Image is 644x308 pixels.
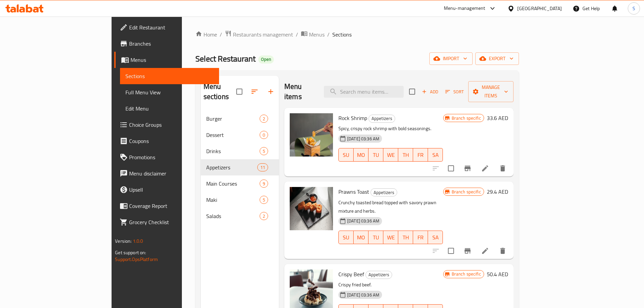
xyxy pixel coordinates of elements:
[133,237,143,245] span: 1.0.0
[444,244,458,258] span: Select to update
[386,233,396,242] span: WE
[332,30,352,39] span: Sections
[405,85,419,99] span: Select section
[481,164,489,172] a: Edit menu item
[201,192,279,208] div: Maki5
[195,30,519,39] nav: breadcrumb
[201,143,279,159] div: Drinks5
[327,30,330,39] li: /
[258,55,274,64] div: Open
[206,212,260,220] span: Salads
[431,150,440,160] span: SA
[284,81,316,102] h2: Menu items
[260,197,268,203] span: 5
[114,117,219,133] a: Choice Groups
[481,54,514,63] span: export
[246,84,263,100] span: Sort sections
[114,35,219,52] a: Branches
[368,115,395,123] div: Appetizers
[474,83,508,100] span: Manage items
[338,148,354,162] button: SU
[258,164,268,171] span: 11
[449,115,484,121] span: Branch specific
[225,30,293,39] a: Restaurants management
[260,213,268,219] span: 2
[371,150,381,160] span: TU
[495,160,511,176] button: delete
[260,196,268,204] div: items
[206,147,260,155] span: Drinks
[401,233,410,242] span: TH
[338,124,443,133] p: Spicy, crispy rock shrimp with bold seasonings.
[206,131,260,139] span: Dessert
[386,150,396,160] span: WE
[201,208,279,224] div: Salads2
[129,40,214,48] span: Branches
[413,231,428,244] button: FR
[444,87,466,97] button: Sort
[416,233,425,242] span: FR
[428,148,443,162] button: SA
[120,84,219,100] a: Full Menu View
[419,87,441,97] button: Add
[459,160,476,176] button: Branch-specific-item
[206,163,257,171] div: Appetizers
[341,233,351,242] span: SU
[125,88,214,96] span: Full Menu View
[260,181,268,187] span: 9
[114,214,219,230] a: Grocery Checklist
[338,231,354,244] button: SU
[398,231,413,244] button: TH
[290,113,333,157] img: Rock Shrimp
[260,131,268,139] div: items
[290,187,333,230] img: Prawns Toast
[115,255,158,264] a: Support.OpsPlatform
[444,161,458,175] span: Select to update
[201,175,279,192] div: Main Courses9
[344,136,382,142] span: [DATE] 03:36 AM
[260,148,268,155] span: 5
[431,233,440,242] span: SA
[344,218,382,224] span: [DATE] 03:36 AM
[445,88,464,96] span: Sort
[129,202,214,210] span: Coverage Report
[206,196,260,204] span: Maki
[260,212,268,220] div: items
[114,149,219,165] a: Promotions
[495,243,511,259] button: delete
[413,148,428,162] button: FR
[371,233,381,242] span: TU
[368,231,383,244] button: TU
[129,218,214,226] span: Grocery Checklist
[129,23,214,31] span: Edit Restaurant
[129,153,214,161] span: Promotions
[487,113,508,123] h6: 33.6 AED
[260,147,268,155] div: items
[232,85,246,99] span: Select all sections
[263,84,279,100] button: Add section
[369,115,395,122] span: Appetizers
[129,186,214,194] span: Upsell
[338,187,369,197] span: Prawns Toast
[206,115,260,123] span: Burger
[459,243,476,259] button: Branch-specific-item
[401,150,410,160] span: TH
[383,231,398,244] button: WE
[365,271,392,279] div: Appetizers
[428,231,443,244] button: SA
[260,115,268,123] div: items
[354,231,368,244] button: MO
[338,269,364,279] span: Crispy Beef
[233,30,293,39] span: Restaurants management
[114,52,219,68] a: Menus
[115,237,132,245] span: Version:
[398,148,413,162] button: TH
[481,247,489,255] a: Edit menu item
[356,233,366,242] span: MO
[344,292,382,298] span: [DATE] 03:36 AM
[129,169,214,177] span: Menu disclaimer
